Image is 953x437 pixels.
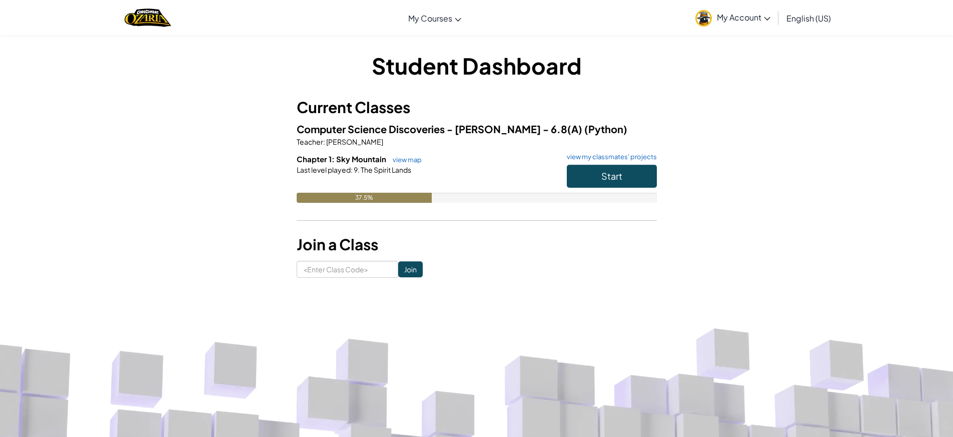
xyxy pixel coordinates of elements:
[297,123,584,135] span: Computer Science Discoveries - [PERSON_NAME] - 6.8(A)
[388,156,422,164] a: view map
[398,261,423,277] input: Join
[325,137,383,146] span: [PERSON_NAME]
[562,154,657,160] a: view my classmates' projects
[297,193,432,203] div: 37.5%
[351,165,353,174] span: :
[717,12,770,23] span: My Account
[125,8,171,28] img: Home
[297,261,398,278] input: <Enter Class Code>
[323,137,325,146] span: :
[403,5,466,32] a: My Courses
[786,13,831,24] span: English (US)
[297,50,657,81] h1: Student Dashboard
[297,137,323,146] span: Teacher
[353,165,360,174] span: 9.
[584,123,627,135] span: (Python)
[297,154,388,164] span: Chapter 1: Sky Mountain
[690,2,775,34] a: My Account
[695,10,712,27] img: avatar
[567,165,657,188] button: Start
[408,13,452,24] span: My Courses
[297,96,657,119] h3: Current Classes
[125,8,171,28] a: Ozaria by CodeCombat logo
[297,165,351,174] span: Last level played
[781,5,836,32] a: English (US)
[360,165,411,174] span: The Spirit Lands
[297,233,657,256] h3: Join a Class
[601,170,622,182] span: Start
